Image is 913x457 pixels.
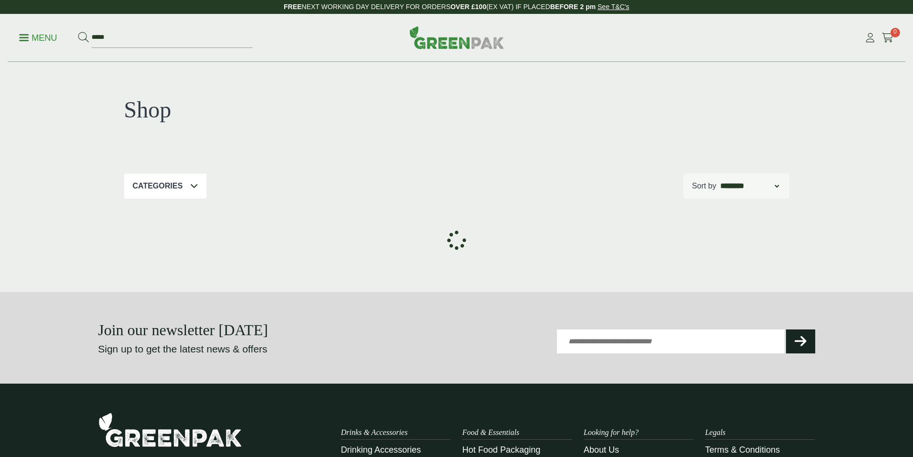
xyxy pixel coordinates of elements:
[890,28,900,37] span: 0
[882,31,894,45] a: 0
[882,33,894,43] i: Cart
[284,3,301,11] strong: FREE
[98,412,242,447] img: GreenPak Supplies
[124,96,457,124] h1: Shop
[133,180,183,192] p: Categories
[19,32,57,42] a: Menu
[19,32,57,44] p: Menu
[98,321,268,339] strong: Join our newsletter [DATE]
[584,445,619,455] a: About Us
[341,445,421,455] a: Drinking Accessories
[598,3,629,11] a: See T&C's
[718,180,781,192] select: Shop order
[409,26,504,49] img: GreenPak Supplies
[462,445,540,455] a: Hot Food Packaging
[705,445,780,455] a: Terms & Conditions
[451,3,486,11] strong: OVER £100
[692,180,717,192] p: Sort by
[98,341,421,357] p: Sign up to get the latest news & offers
[864,33,876,43] i: My Account
[550,3,596,11] strong: BEFORE 2 pm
